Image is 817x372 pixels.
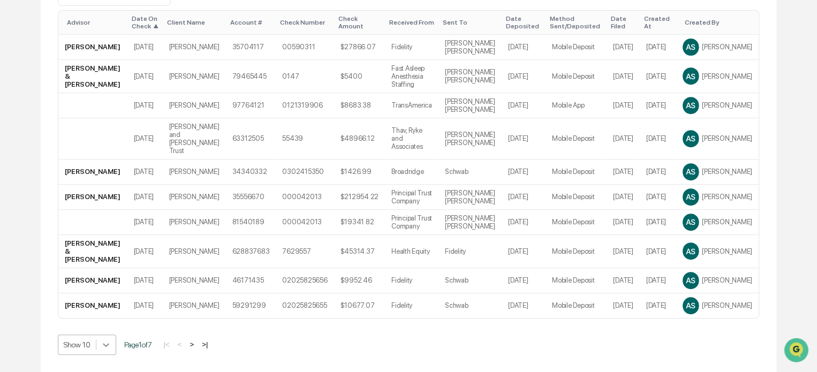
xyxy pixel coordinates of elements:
[546,60,607,93] td: Mobile Deposit
[607,160,639,185] td: [DATE]
[607,185,639,210] td: [DATE]
[385,185,438,210] td: Principal Trust Company
[334,35,384,60] td: $27866.07
[685,301,695,310] span: AS
[683,298,752,314] div: [PERSON_NAME]
[163,210,226,235] td: [PERSON_NAME]
[276,93,334,118] td: 0121319906
[127,93,163,118] td: [DATE]
[334,118,384,160] td: $48966.12
[276,210,334,235] td: 000042013
[334,235,384,268] td: $45314.37
[226,160,276,185] td: 34340332
[385,210,438,235] td: Principal Trust Company
[502,160,546,185] td: [DATE]
[226,185,276,210] td: 35556670
[276,35,334,60] td: 00590311
[36,82,176,93] div: Start new chat
[163,60,226,93] td: [PERSON_NAME]
[230,19,272,26] div: Toggle SortBy
[783,337,812,366] iframe: Open customer support
[58,235,127,268] td: [PERSON_NAME] & [PERSON_NAME]
[438,60,502,93] td: [PERSON_NAME] [PERSON_NAME]
[502,185,546,210] td: [DATE]
[685,101,695,110] span: AS
[127,60,163,93] td: [DATE]
[276,293,334,318] td: 02025825655
[276,118,334,160] td: 55439
[611,15,635,30] div: Toggle SortBy
[11,22,195,40] p: How can we help?
[546,268,607,293] td: Mobile Deposit
[385,293,438,318] td: Fidelity
[639,60,676,93] td: [DATE]
[226,268,276,293] td: 46171435
[107,181,130,189] span: Pylon
[334,293,384,318] td: $10677.07
[546,293,607,318] td: Mobile Deposit
[385,160,438,185] td: Broadridge
[58,160,127,185] td: [PERSON_NAME]
[153,22,158,30] span: ▲
[607,293,639,318] td: [DATE]
[685,134,695,143] span: AS
[685,192,695,201] span: AS
[385,268,438,293] td: Fidelity
[502,93,546,118] td: [DATE]
[438,93,502,118] td: [PERSON_NAME] [PERSON_NAME]
[163,185,226,210] td: [PERSON_NAME]
[167,19,222,26] div: Toggle SortBy
[127,268,163,293] td: [DATE]
[546,210,607,235] td: Mobile Deposit
[58,35,127,60] td: [PERSON_NAME]
[226,235,276,268] td: 628837683
[683,39,752,55] div: [PERSON_NAME]
[607,93,639,118] td: [DATE]
[385,93,438,118] td: TransAmerica
[438,118,502,160] td: [PERSON_NAME] [PERSON_NAME]
[502,35,546,60] td: [DATE]
[550,15,602,30] div: Toggle SortBy
[683,164,752,180] div: [PERSON_NAME]
[438,235,502,268] td: Fidelity
[160,340,172,349] button: |<
[163,268,226,293] td: [PERSON_NAME]
[502,210,546,235] td: [DATE]
[502,60,546,93] td: [DATE]
[546,185,607,210] td: Mobile Deposit
[607,118,639,160] td: [DATE]
[163,235,226,268] td: [PERSON_NAME]
[199,340,211,349] button: >|
[226,60,276,93] td: 79465445
[546,35,607,60] td: Mobile Deposit
[639,93,676,118] td: [DATE]
[124,340,152,349] span: Page 1 of 7
[78,136,86,145] div: 🗄️
[73,131,137,150] a: 🗄️Attestations
[127,118,163,160] td: [DATE]
[334,268,384,293] td: $9952.46
[438,185,502,210] td: [PERSON_NAME] [PERSON_NAME]
[385,60,438,93] td: Fast Asleep Anesthesia Staffing
[280,19,329,26] div: Toggle SortBy
[21,155,67,166] span: Data Lookup
[685,247,695,256] span: AS
[502,268,546,293] td: [DATE]
[334,60,384,93] td: $5400
[163,293,226,318] td: [PERSON_NAME]
[639,293,676,318] td: [DATE]
[546,235,607,268] td: Mobile Deposit
[276,268,334,293] td: 02025825656
[67,19,123,26] div: Toggle SortBy
[132,15,158,30] div: Toggle SortBy
[127,35,163,60] td: [DATE]
[685,167,695,176] span: AS
[607,268,639,293] td: [DATE]
[546,160,607,185] td: Mobile Deposit
[683,189,752,205] div: [PERSON_NAME]
[226,293,276,318] td: 59291299
[58,60,127,93] td: [PERSON_NAME] & [PERSON_NAME]
[276,60,334,93] td: 0147
[334,210,384,235] td: $19341.82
